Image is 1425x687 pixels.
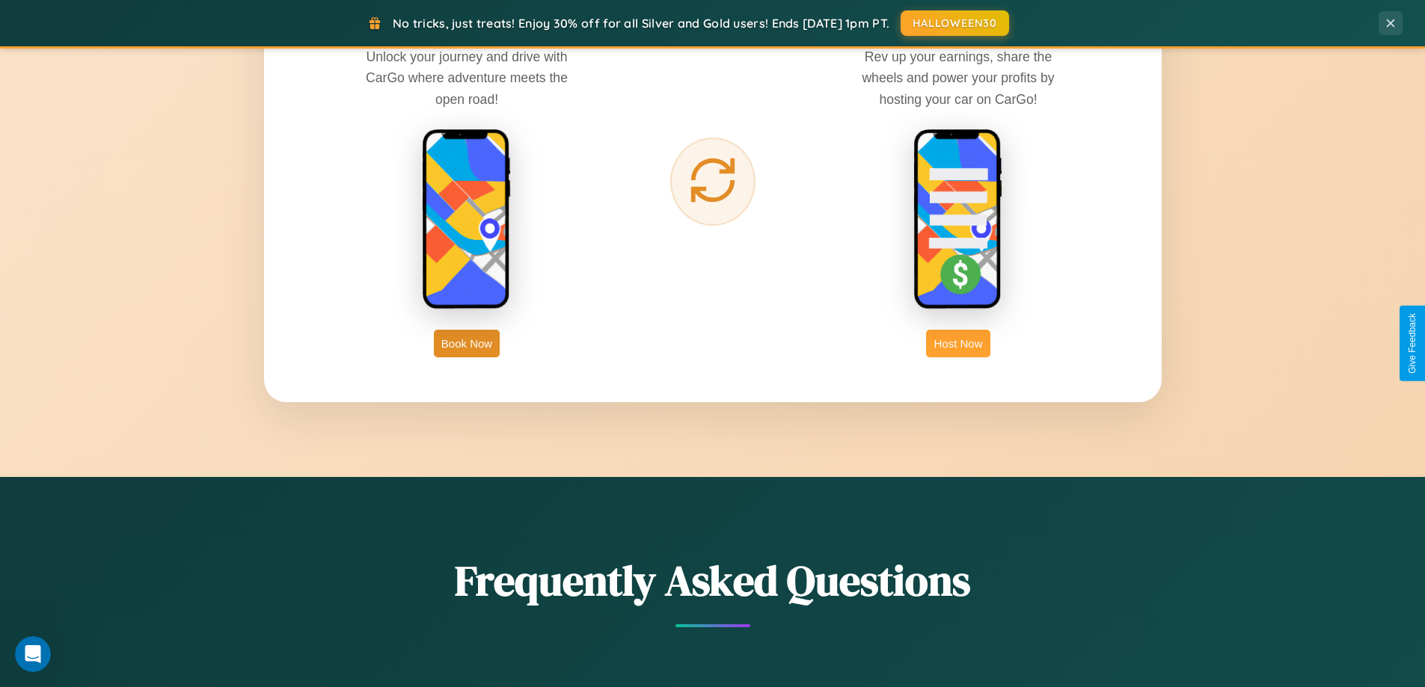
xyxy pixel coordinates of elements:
[434,330,500,357] button: Book Now
[913,129,1003,311] img: host phone
[15,636,51,672] iframe: Intercom live chat
[846,46,1070,109] p: Rev up your earnings, share the wheels and power your profits by hosting your car on CarGo!
[355,46,579,109] p: Unlock your journey and drive with CarGo where adventure meets the open road!
[264,552,1162,609] h2: Frequently Asked Questions
[926,330,990,357] button: Host Now
[1407,313,1418,374] div: Give Feedback
[901,10,1009,36] button: HALLOWEEN30
[422,129,512,311] img: rent phone
[393,16,889,31] span: No tricks, just treats! Enjoy 30% off for all Silver and Gold users! Ends [DATE] 1pm PT.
